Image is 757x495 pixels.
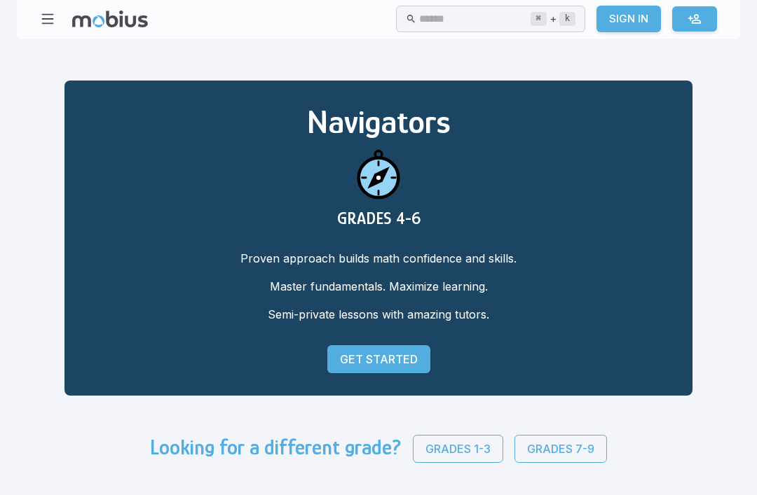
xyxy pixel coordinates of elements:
[425,440,491,457] p: Grades 1-3
[87,250,670,267] p: Proven approach builds math confidence and skills.
[413,435,503,463] a: Grades 1-3
[531,11,575,27] div: +
[87,278,670,295] p: Master fundamentals. Maximize learning.
[559,12,575,26] kbd: k
[527,440,594,457] p: Grades 7-9
[345,141,412,209] img: navigators icon
[87,306,670,323] p: Semi-private lessons with amazing tutors.
[150,435,402,463] h3: Looking for a different grade?
[596,6,661,32] a: Sign In
[87,103,670,141] h2: Navigators
[514,435,607,463] a: Grades 7-9
[340,351,418,368] p: Get Started
[327,345,430,373] a: Get Started
[531,12,547,26] kbd: ⌘
[87,209,670,228] h3: GRADES 4-6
